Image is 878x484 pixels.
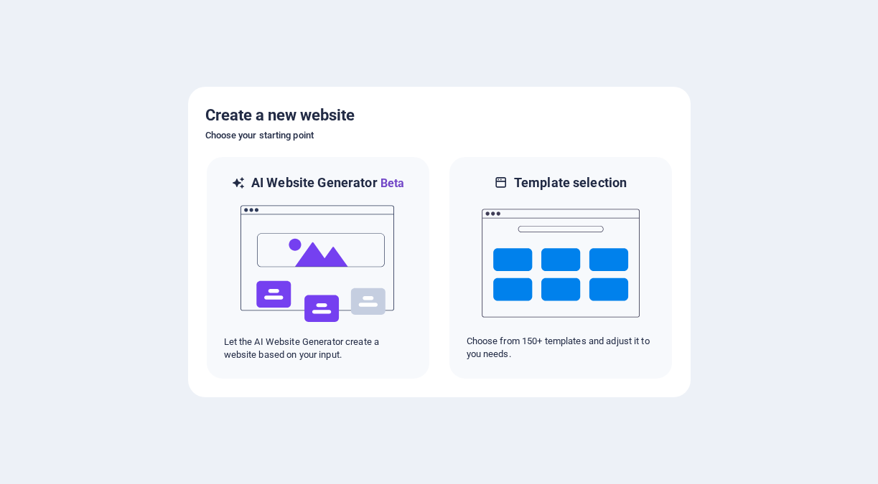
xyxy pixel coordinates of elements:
[224,336,412,361] p: Let the AI Website Generator create a website based on your input.
[239,192,397,336] img: ai
[448,156,673,380] div: Template selectionChoose from 150+ templates and adjust it to you needs.
[205,127,673,144] h6: Choose your starting point
[251,174,404,192] h6: AI Website Generator
[205,104,673,127] h5: Create a new website
[467,335,655,361] p: Choose from 150+ templates and adjust it to you needs.
[378,176,405,190] span: Beta
[205,156,431,380] div: AI Website GeneratorBetaaiLet the AI Website Generator create a website based on your input.
[514,174,627,191] h6: Template selection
